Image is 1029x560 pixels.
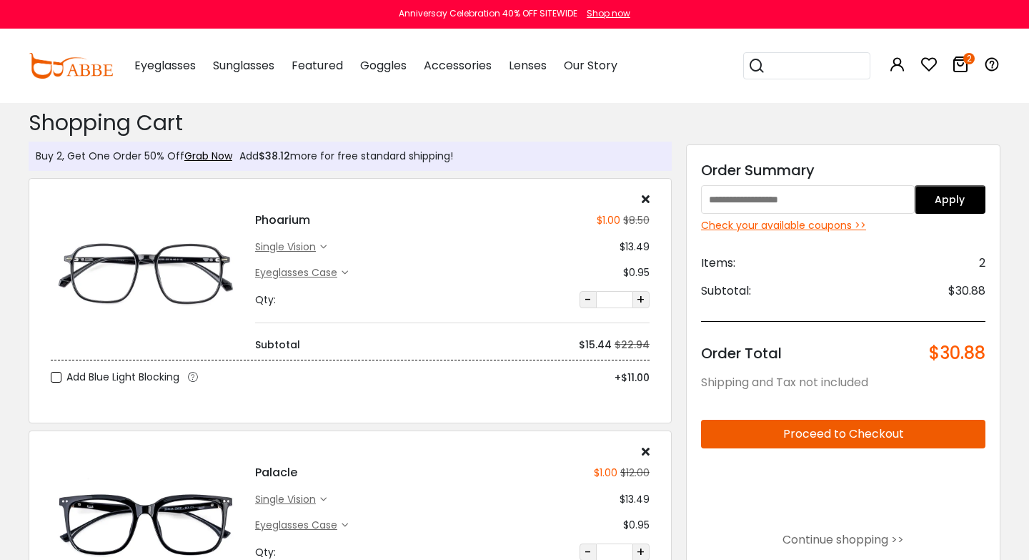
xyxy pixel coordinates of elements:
div: $22.94 [615,338,650,353]
span: Order Total [701,343,782,363]
button: Proceed to Checkout [701,420,985,448]
button: + [632,291,650,308]
span: Accessories [424,57,492,74]
div: $1.00 [594,466,617,481]
div: Subtotal [255,338,300,353]
div: Anniversay Celebration 40% OFF SITEWIDE [399,7,577,20]
h4: Phoarium [255,212,310,229]
div: Check your available coupons >> [701,218,985,233]
span: Subtotal: [701,283,751,300]
div: $13.49 [620,240,650,255]
div: single vision [255,240,320,255]
span: 2 [979,255,985,272]
img: abbeglasses.com [29,53,113,79]
div: Shipping and Tax not included [701,374,985,391]
div: $12.00 [617,466,650,481]
a: Continue shopping >> [782,531,904,548]
span: Featured [292,57,343,74]
div: Eyeglasses Case [255,265,342,280]
button: Apply [915,185,986,214]
iframe: PayPal [701,460,985,519]
h4: Palacle [255,464,297,481]
div: $15.44 [579,338,612,353]
span: $38.12 [259,149,290,163]
span: Eyeglasses [134,57,196,74]
div: Order Summary [701,159,985,181]
span: Items: [701,255,735,272]
img: Phoarium [51,225,241,320]
div: Qty: [255,293,276,308]
div: Eyeglasses Case [255,518,342,533]
span: Goggles [360,57,407,74]
a: Grab Now [184,149,232,163]
span: Sunglasses [213,57,274,74]
a: Shop now [580,7,630,19]
div: $0.95 [623,265,650,280]
div: Qty: [255,545,276,560]
div: Buy 2, Get One Order 50% Off [36,149,232,164]
span: Our Story [564,57,617,74]
div: single vision [255,492,320,507]
div: $8.50 [620,213,650,228]
div: Add more for free standard shipping! [232,149,453,164]
a: 2 [952,59,969,75]
span: Lenses [509,57,547,74]
span: $30.88 [948,283,985,300]
i: 2 [963,53,975,64]
button: - [580,291,597,308]
span: Add Blue Light Blocking [66,368,179,386]
span: $30.88 [929,343,985,363]
div: $0.95 [623,518,650,533]
div: Shop now [587,7,630,20]
div: $1.00 [597,213,620,228]
div: $13.49 [620,492,650,507]
span: +$11.00 [615,370,650,385]
h2: Shopping Cart [29,110,672,136]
